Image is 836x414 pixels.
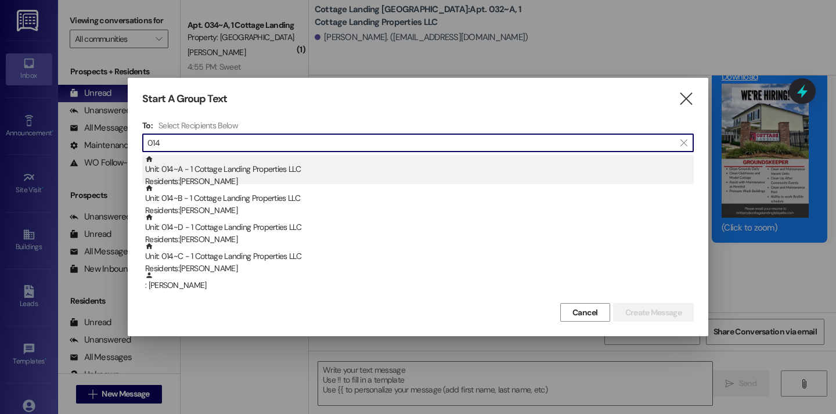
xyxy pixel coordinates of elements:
[678,93,694,105] i: 
[142,213,694,242] div: Unit: 014~D - 1 Cottage Landing Properties LLCResidents:[PERSON_NAME]
[675,134,693,152] button: Clear text
[145,233,694,246] div: Residents: [PERSON_NAME]
[145,242,694,275] div: Unit: 014~C - 1 Cottage Landing Properties LLC
[145,155,694,188] div: Unit: 014~A - 1 Cottage Landing Properties LLC
[572,307,598,319] span: Cancel
[560,303,610,322] button: Cancel
[142,155,694,184] div: Unit: 014~A - 1 Cottage Landing Properties LLCResidents:[PERSON_NAME]
[145,204,694,217] div: Residents: [PERSON_NAME]
[147,135,675,151] input: Search for any contact or apartment
[613,303,694,322] button: Create Message
[145,213,694,246] div: Unit: 014~D - 1 Cottage Landing Properties LLC
[142,271,694,300] div: : [PERSON_NAME]
[145,184,694,217] div: Unit: 014~B - 1 Cottage Landing Properties LLC
[142,184,694,213] div: Unit: 014~B - 1 Cottage Landing Properties LLCResidents:[PERSON_NAME]
[158,120,238,131] h4: Select Recipients Below
[142,242,694,271] div: Unit: 014~C - 1 Cottage Landing Properties LLCResidents:[PERSON_NAME]
[625,307,682,319] span: Create Message
[142,120,153,131] h3: To:
[145,271,694,291] div: : [PERSON_NAME]
[145,262,694,275] div: Residents: [PERSON_NAME]
[145,175,694,188] div: Residents: [PERSON_NAME]
[142,92,227,106] h3: Start A Group Text
[680,138,687,147] i: 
